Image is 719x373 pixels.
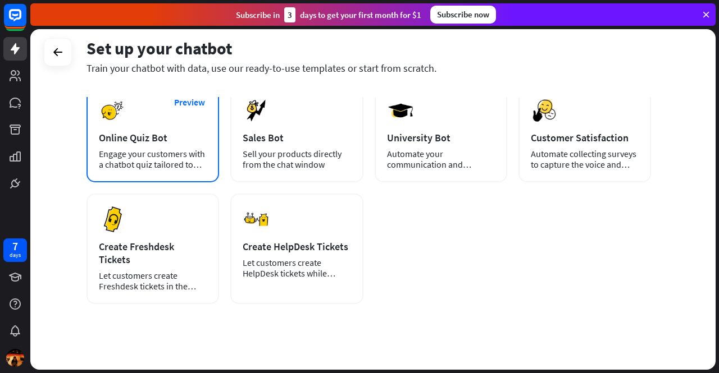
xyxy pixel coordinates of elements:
div: Engage your customers with a chatbot quiz tailored to your needs. [99,149,207,170]
div: Customer Satisfaction [531,131,639,144]
div: Set up your chatbot [87,38,651,59]
div: Online Quiz Bot [99,131,207,144]
div: Let customers create HelpDesk tickets while chatting with your chatbot. [243,257,351,279]
div: Create HelpDesk Tickets [243,240,351,253]
div: Sales Bot [243,131,351,144]
div: 7 [12,241,18,251]
div: Automate your communication and admission process. [387,149,495,170]
div: Create Freshdesk Tickets [99,240,207,266]
div: University Bot [387,131,495,144]
a: 7 days [3,238,27,262]
div: Automate collecting surveys to capture the voice and opinions of your customers. [531,149,639,170]
div: days [10,251,21,259]
div: Train your chatbot with data, use our ready-to-use templates or start from scratch. [87,62,651,75]
div: Let customers create Freshdesk tickets in the [GEOGRAPHIC_DATA]. [99,270,207,292]
div: Subscribe in days to get your first month for $1 [236,7,421,22]
div: Sell your products directly from the chat window [243,149,351,170]
button: Open LiveChat chat widget [9,4,43,38]
button: Preview [167,92,212,113]
div: Subscribe now [430,6,496,24]
div: 3 [284,7,295,22]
